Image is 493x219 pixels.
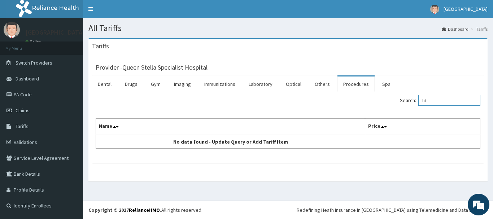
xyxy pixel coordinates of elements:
[4,144,138,169] textarea: Type your message and hit 'Enter'
[88,207,161,213] strong: Copyright © 2017 .
[309,76,336,92] a: Others
[119,76,143,92] a: Drugs
[365,119,480,135] th: Price
[280,76,307,92] a: Optical
[96,135,365,149] td: No data found - Update Query or Add Tariff Item
[129,207,160,213] a: RelianceHMO
[469,26,488,32] li: Tariffs
[96,64,208,71] h3: Provider - Queen Stella Specialist Hospital
[25,29,85,36] p: [GEOGRAPHIC_DATA]
[96,119,365,135] th: Name
[25,39,43,44] a: Online
[418,95,480,106] input: Search:
[16,60,52,66] span: Switch Providers
[444,6,488,12] span: [GEOGRAPHIC_DATA]
[442,26,468,32] a: Dashboard
[16,123,29,130] span: Tariffs
[430,5,439,14] img: User Image
[145,76,166,92] a: Gym
[13,36,29,54] img: d_794563401_company_1708531726252_794563401
[16,75,39,82] span: Dashboard
[4,22,20,38] img: User Image
[16,107,30,114] span: Claims
[376,76,396,92] a: Spa
[92,76,117,92] a: Dental
[198,76,241,92] a: Immunizations
[42,64,100,137] span: We're online!
[168,76,197,92] a: Imaging
[38,40,121,50] div: Chat with us now
[83,201,493,219] footer: All rights reserved.
[400,95,480,106] label: Search:
[297,206,488,214] div: Redefining Heath Insurance in [GEOGRAPHIC_DATA] using Telemedicine and Data Science!
[92,43,109,49] h3: Tariffs
[88,23,488,33] h1: All Tariffs
[337,76,375,92] a: Procedures
[243,76,278,92] a: Laboratory
[118,4,136,21] div: Minimize live chat window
